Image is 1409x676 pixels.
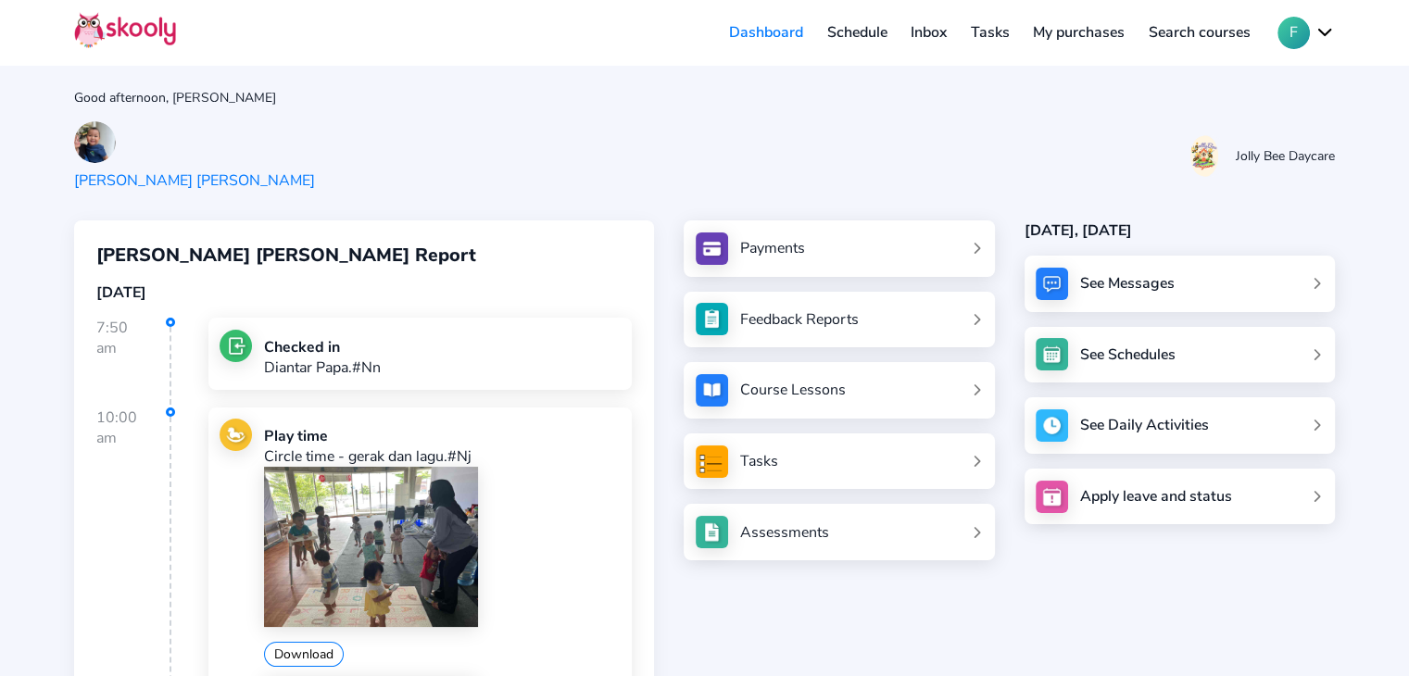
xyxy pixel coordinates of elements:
a: Tasks [959,18,1022,47]
div: Checked in [264,337,381,357]
a: Schedule [815,18,899,47]
div: Payments [740,238,805,258]
img: 202504110724589150957335619769746266608800361541202504110745080792294527529358.jpg [74,121,116,163]
img: schedule.jpg [1036,338,1068,370]
div: [PERSON_NAME] [PERSON_NAME] [74,170,315,191]
div: am [96,428,170,448]
div: Good afternoon, [PERSON_NAME] [74,89,1335,106]
p: Circle time - gerak dan lagu.#Nj [264,446,620,467]
a: Course Lessons [696,374,983,407]
div: See Schedules [1080,344,1176,365]
a: Feedback Reports [696,303,983,335]
button: Download [264,642,344,667]
img: 20201103140951286199961659839494hYz471L5eL1FsRFsP4.jpg [1190,135,1218,177]
img: play.jpg [220,419,252,451]
img: messages.jpg [1036,268,1068,300]
div: Jolly Bee Daycare [1236,147,1335,165]
img: checkin.jpg [220,330,252,362]
img: see_atten.jpg [696,303,728,335]
div: Feedback Reports [740,309,859,330]
div: Assessments [740,522,829,543]
img: payments.jpg [696,232,728,265]
a: My purchases [1021,18,1137,47]
div: Tasks [740,451,778,471]
a: Payments [696,232,983,265]
img: tasksForMpWeb.png [696,445,728,478]
span: [PERSON_NAME] [PERSON_NAME] Report [96,243,476,268]
div: 7:50 [96,318,171,405]
img: 202412070841063750924647068475104802108682963943202509220314073589286815549289.jpg [264,467,477,627]
img: courses.jpg [696,374,728,407]
button: Fchevron down outline [1277,17,1335,49]
a: Search courses [1137,18,1263,47]
div: See Daily Activities [1080,415,1209,435]
a: Dashboard [717,18,815,47]
div: Apply leave and status [1080,486,1232,507]
a: See Schedules [1025,327,1335,383]
img: assessments.jpg [696,516,728,548]
img: apply_leave.jpg [1036,481,1068,513]
div: [DATE], [DATE] [1025,220,1335,241]
a: Assessments [696,516,983,548]
p: Diantar Papa.#Nn [264,357,381,378]
img: activity.jpg [1036,409,1068,442]
a: See Daily Activities [1025,397,1335,454]
div: [DATE] [96,282,632,303]
a: Inbox [899,18,959,47]
div: See Messages [1080,273,1175,294]
div: Course Lessons [740,380,846,400]
div: Play time [264,426,620,446]
a: Apply leave and status [1025,469,1335,525]
a: Tasks [696,445,983,478]
img: Skooly [74,12,176,48]
div: am [96,338,170,358]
